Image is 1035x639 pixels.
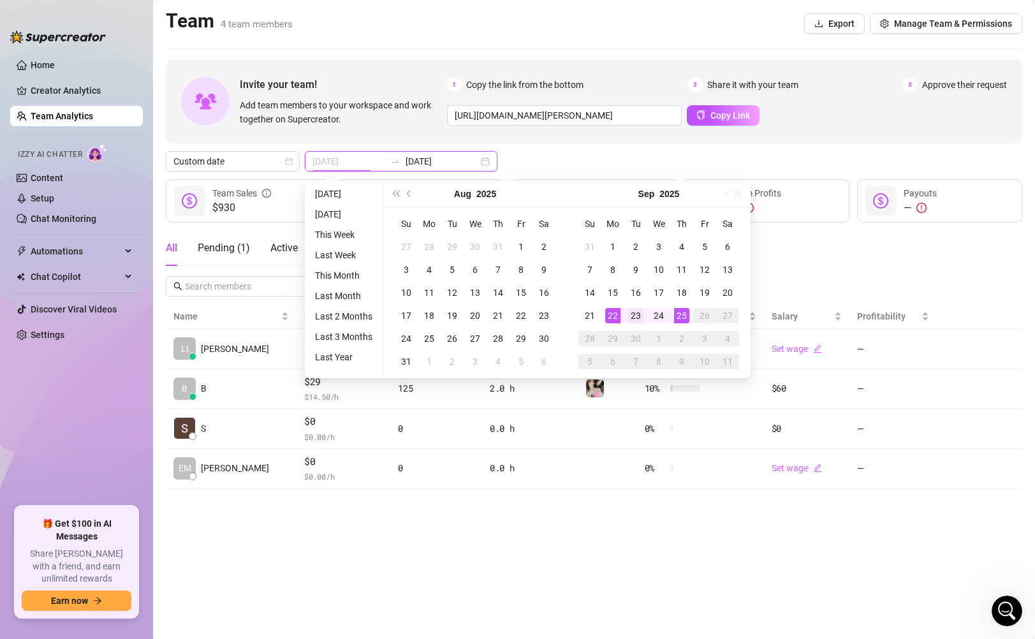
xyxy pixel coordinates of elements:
[697,331,712,346] div: 3
[578,327,601,350] td: 2025-09-28
[395,350,418,373] td: 2025-08-31
[510,350,532,373] td: 2025-09-05
[513,354,529,369] div: 5
[444,239,460,254] div: 29
[310,288,378,304] li: Last Month
[20,203,199,253] div: Hi [PERSON_NAME], the "exclude fans you’ve been message recently" option is now under the Izzy ad...
[605,308,620,323] div: 22
[31,214,96,224] a: Chat Monitoring
[670,350,693,373] td: 2025-10-09
[464,281,487,304] td: 2025-08-13
[454,181,471,207] button: Choose a month
[578,350,601,373] td: 2025-10-05
[395,304,418,327] td: 2025-08-17
[716,235,739,258] td: 2025-09-06
[849,329,937,369] td: —
[601,350,624,373] td: 2025-10-06
[582,239,598,254] div: 31
[624,235,647,258] td: 2025-09-02
[647,327,670,350] td: 2025-10-01
[651,285,666,300] div: 17
[310,309,378,324] li: Last 2 Months
[601,258,624,281] td: 2025-09-08
[601,212,624,235] th: Mo
[651,331,666,346] div: 1
[390,156,400,166] span: to
[10,357,245,374] div: [DATE]
[647,212,670,235] th: We
[647,258,670,281] td: 2025-09-10
[399,354,414,369] div: 31
[304,351,383,364] span: $ 257.43 /h
[310,186,378,202] li: [DATE]
[582,285,598,300] div: 14
[624,304,647,327] td: 2025-09-23
[536,239,552,254] div: 2
[476,181,496,207] button: Choose a year
[173,282,182,291] span: search
[513,331,529,346] div: 29
[87,143,107,162] img: AI Chatter
[399,262,414,277] div: 3
[81,418,91,428] button: Start recording
[510,281,532,304] td: 2025-08-15
[390,156,400,166] span: swap-right
[467,285,483,300] div: 13
[716,281,739,304] td: 2025-09-20
[813,464,822,473] span: edit
[510,235,532,258] td: 2025-08-01
[310,247,378,263] li: Last Week
[399,285,414,300] div: 10
[422,239,437,254] div: 28
[46,374,245,415] div: so i need to be using AI in order to have that feature??
[418,258,441,281] td: 2025-08-04
[870,13,1022,34] button: Manage Team & Permissions
[93,596,102,605] span: arrow-right
[651,308,666,323] div: 24
[310,227,378,242] li: This Week
[513,285,529,300] div: 15
[418,327,441,350] td: 2025-08-25
[697,285,712,300] div: 19
[578,235,601,258] td: 2025-08-31
[532,281,555,304] td: 2025-08-16
[31,80,133,101] a: Creator Analytics
[31,193,54,203] a: Setup
[31,241,121,261] span: Automations
[849,369,937,409] td: —
[536,285,552,300] div: 16
[441,304,464,327] td: 2025-08-19
[651,262,666,277] div: 10
[395,212,418,235] th: Su
[441,258,464,281] td: 2025-08-05
[578,212,601,235] th: Su
[166,304,297,329] th: Name
[10,6,245,166] div: lindsay says…
[444,262,460,277] div: 5
[221,18,293,30] span: 4 team members
[418,281,441,304] td: 2025-08-11
[418,350,441,373] td: 2025-09-01
[490,262,506,277] div: 7
[828,18,855,29] span: Export
[710,110,750,121] span: Copy Link
[399,308,414,323] div: 17
[693,327,716,350] td: 2025-10-03
[174,418,195,439] img: S
[418,304,441,327] td: 2025-08-18
[687,105,760,126] button: Copy Link
[904,200,937,216] div: —
[487,258,510,281] td: 2025-08-07
[36,7,57,27] img: Profile image for Ella
[697,308,712,323] div: 26
[772,311,798,321] span: Salary
[304,311,358,321] span: Private Sales
[285,158,293,165] span: calendar
[418,235,441,258] td: 2025-07-28
[467,331,483,346] div: 27
[904,188,937,198] span: Payouts
[198,240,250,256] div: Pending ( 1 )
[173,309,279,323] span: Name
[628,331,643,346] div: 30
[670,235,693,258] td: 2025-09-04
